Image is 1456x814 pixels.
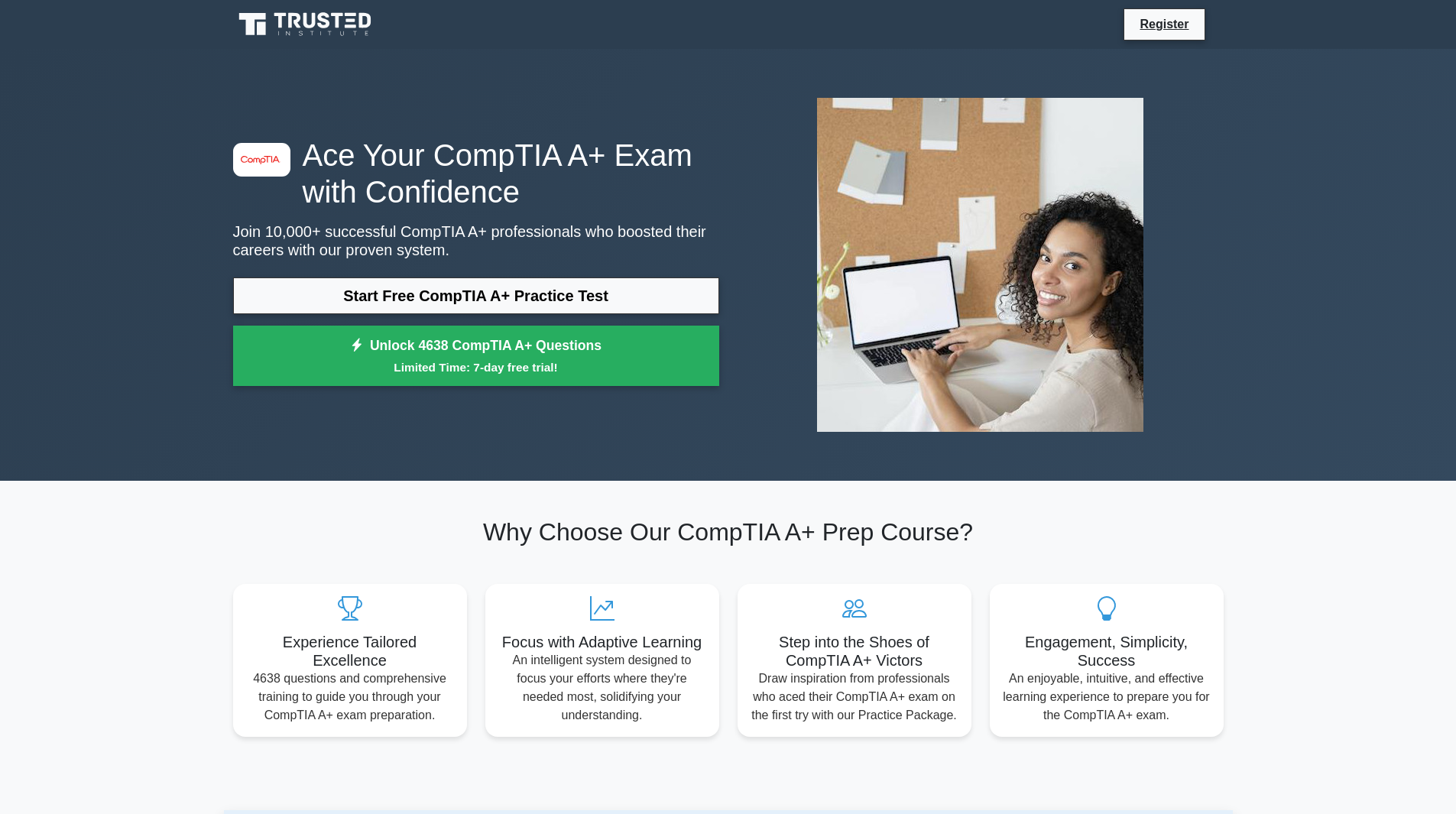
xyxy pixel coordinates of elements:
p: Draw inspiration from professionals who aced their CompTIA A+ exam on the first try with our Prac... [750,670,959,725]
a: Start Free CompTIA A+ Practice Test [233,277,719,314]
h5: Focus with Adaptive Learning [498,633,707,651]
p: An intelligent system designed to focus your efforts where they're needed most, solidifying your ... [498,651,707,725]
small: Limited Time: 7-day free trial! [252,358,700,376]
h5: Experience Tailored Excellence [245,633,455,670]
h5: Engagement, Simplicity, Success [1002,633,1211,670]
h5: Step into the Shoes of CompTIA A+ Victors [750,633,959,670]
a: Unlock 4638 CompTIA A+ QuestionsLimited Time: 7-day free trial! [233,326,719,387]
p: An enjoyable, intuitive, and effective learning experience to prepare you for the CompTIA A+ exam. [1002,670,1211,725]
h1: Ace Your CompTIA A+ Exam with Confidence [233,137,719,210]
p: 4638 questions and comprehensive training to guide you through your CompTIA A+ exam preparation. [245,670,455,725]
a: Register [1130,15,1198,34]
h2: Why Choose Our CompTIA A+ Prep Course? [233,517,1224,546]
p: Join 10,000+ successful CompTIA A+ professionals who boosted their careers with our proven system. [233,222,719,259]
